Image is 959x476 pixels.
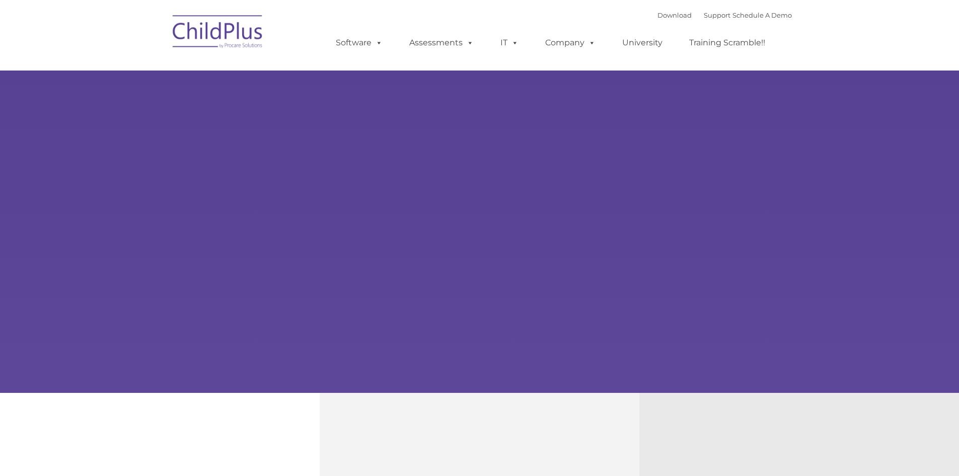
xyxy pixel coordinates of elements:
[326,33,393,53] a: Software
[168,8,268,58] img: ChildPlus by Procare Solutions
[612,33,673,53] a: University
[732,11,792,19] a: Schedule A Demo
[657,11,792,19] font: |
[490,33,529,53] a: IT
[679,33,775,53] a: Training Scramble!!
[704,11,730,19] a: Support
[535,33,606,53] a: Company
[657,11,692,19] a: Download
[399,33,484,53] a: Assessments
